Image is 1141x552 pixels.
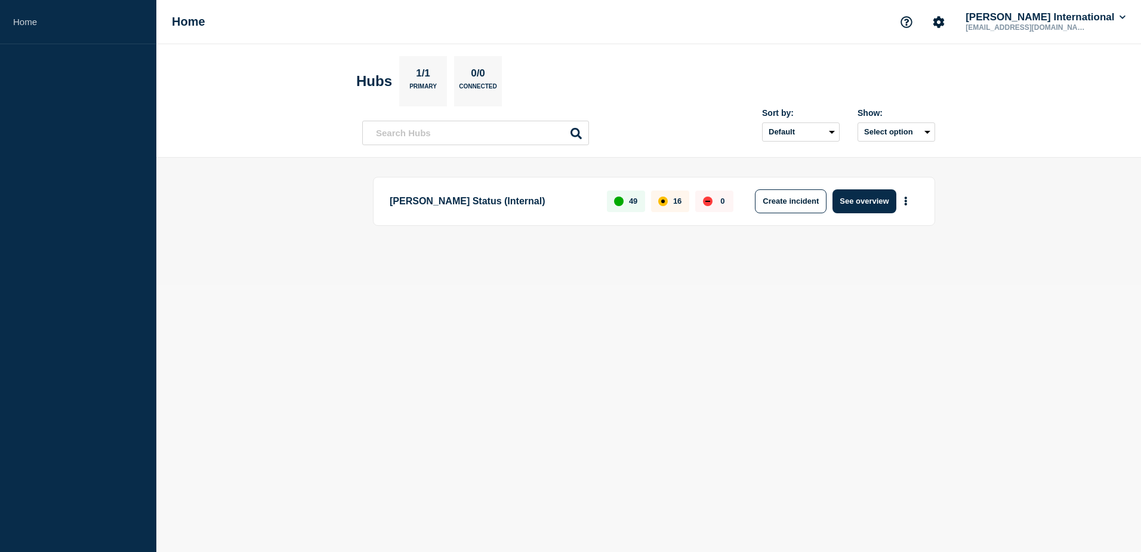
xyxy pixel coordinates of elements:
[894,10,919,35] button: Support
[459,83,497,96] p: Connected
[963,23,1087,32] p: [EMAIL_ADDRESS][DOMAIN_NAME]
[658,197,668,206] div: affected
[673,197,681,206] p: 16
[703,197,713,206] div: down
[467,68,490,83] p: 0/0
[172,15,205,29] h1: Home
[409,83,437,96] p: Primary
[412,68,435,83] p: 1/1
[832,189,896,213] button: See overview
[390,189,593,213] p: [PERSON_NAME] Status (Internal)
[762,108,840,118] div: Sort by:
[926,10,951,35] button: Account settings
[762,122,840,142] select: Sort by
[362,121,589,145] input: Search Hubs
[720,197,724,206] p: 0
[629,197,637,206] p: 49
[356,73,392,90] h2: Hubs
[858,122,935,142] button: Select option
[755,189,827,213] button: Create incident
[614,197,624,206] div: up
[858,108,935,118] div: Show:
[898,190,914,212] button: More actions
[963,11,1128,23] button: [PERSON_NAME] International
